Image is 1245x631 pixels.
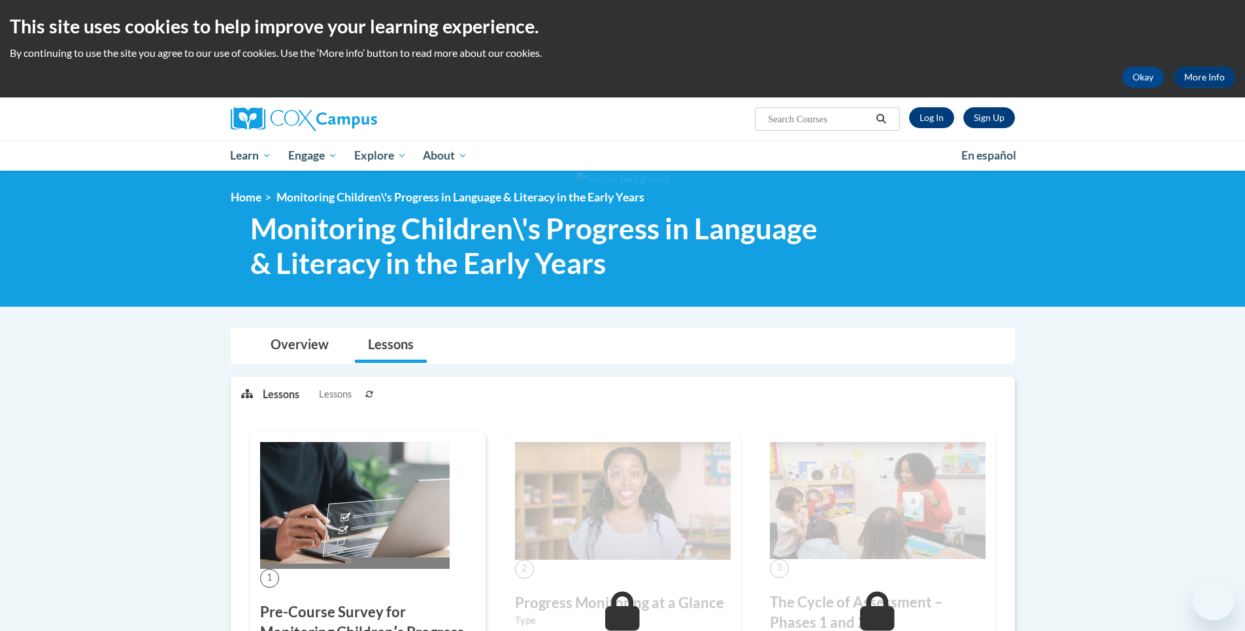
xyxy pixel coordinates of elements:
h2: This site uses cookies to help improve your learning experience. [10,13,1235,39]
a: About [414,141,476,171]
a: Explore [346,141,415,171]
h3: Progress Monitoring at a Glance [515,593,731,613]
span: Engage [288,148,337,163]
img: Course Image [515,442,731,560]
img: Course Image [770,442,986,559]
label: Type [515,613,731,628]
a: En español [953,142,1025,169]
iframe: Button to launch messaging window [1193,579,1235,621]
img: Section background [576,172,669,186]
div: Main menu [211,141,1035,171]
a: Learn [222,141,280,171]
span: 2 [515,560,534,579]
span: Lessons [319,387,352,401]
a: Lessons [355,328,427,363]
p: Lessons [263,387,299,401]
a: Register [963,107,1015,128]
span: Monitoring Children\'s Progress in Language & Literacy in the Early Years [250,211,834,281]
button: Okay [1122,67,1164,88]
a: More Info [1174,67,1235,88]
span: Learn [230,148,271,163]
img: Cox Campus [231,107,377,131]
i:  [875,114,887,124]
span: Monitoring Children\'s Progress in Language & Literacy in the Early Years [276,190,644,204]
span: En español [961,148,1016,162]
a: Overview [257,328,342,363]
img: Course Image [260,442,450,569]
a: Engage [280,141,346,171]
a: Home [231,190,261,204]
button: Search [871,111,891,127]
span: Explore [354,148,407,163]
span: 3 [770,559,789,578]
a: Cox Campus [231,107,479,131]
input: Search Courses [767,111,871,127]
p: By continuing to use the site you agree to our use of cookies. Use the ‘More info’ button to read... [10,46,1235,60]
a: Log In [909,107,954,128]
span: About [423,148,467,163]
span: 1 [260,569,279,588]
